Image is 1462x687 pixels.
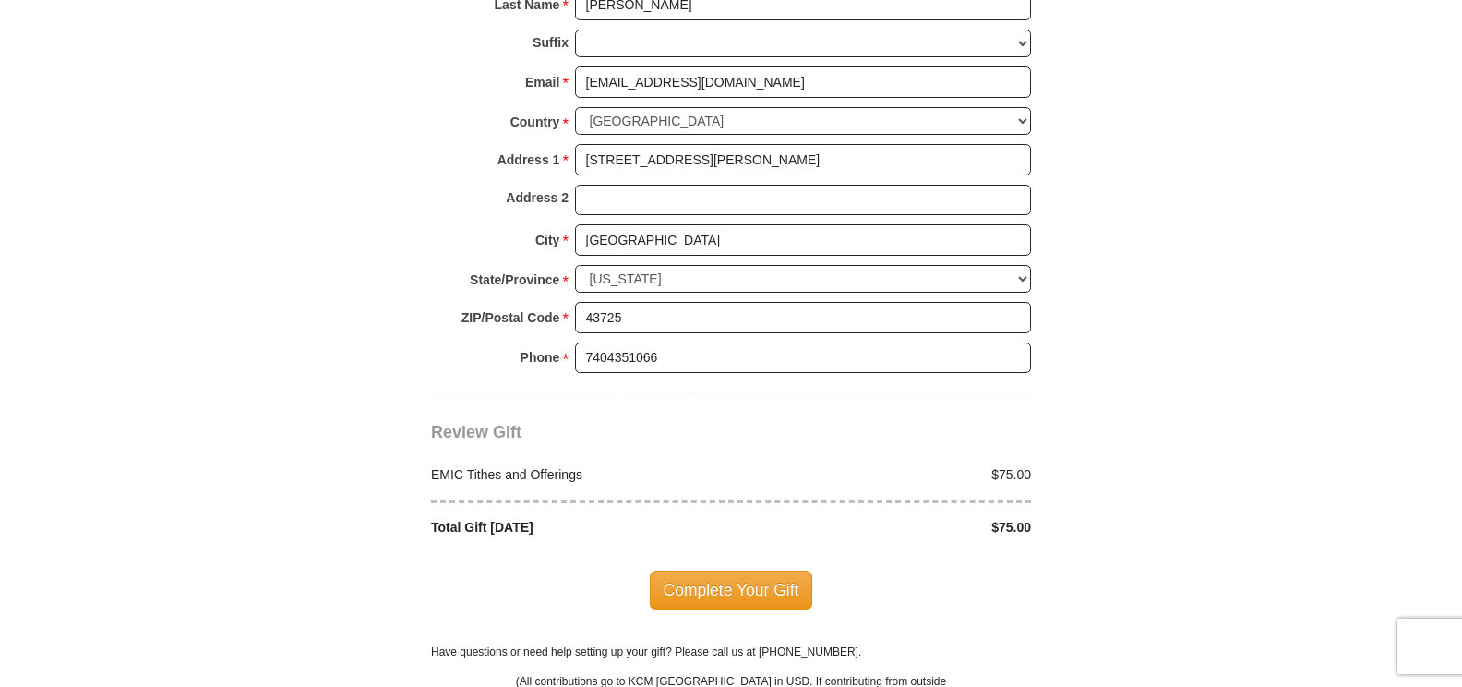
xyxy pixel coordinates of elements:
p: Have questions or need help setting up your gift? Please call us at [PHONE_NUMBER]. [431,644,1031,660]
div: EMIC Tithes and Offerings [422,465,732,485]
strong: Email [525,69,559,95]
span: Complete Your Gift [650,571,813,609]
div: $75.00 [731,518,1041,537]
div: $75.00 [731,465,1041,485]
strong: Suffix [533,30,569,55]
strong: Country [510,109,560,135]
strong: State/Province [470,267,559,293]
span: Review Gift [431,423,521,441]
strong: Address 1 [497,147,560,173]
strong: Address 2 [506,185,569,211]
div: Total Gift [DATE] [422,518,732,537]
strong: Phone [521,344,560,370]
strong: ZIP/Postal Code [461,305,560,331]
strong: City [535,227,559,253]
